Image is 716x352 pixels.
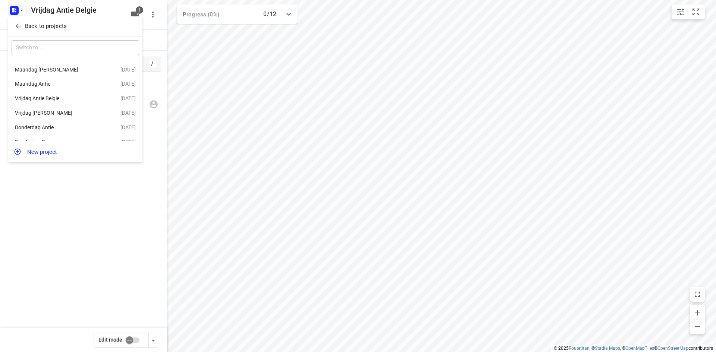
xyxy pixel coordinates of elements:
[8,135,142,149] div: Donderdag Barry[DATE]
[120,139,136,145] div: [DATE]
[12,40,139,56] input: Switch to...
[15,139,101,145] div: Donderdag Barry
[8,62,142,77] div: Maandag [PERSON_NAME][DATE]
[8,77,142,91] div: Maandag Antie[DATE]
[15,81,101,87] div: Maandag Antie
[120,124,136,130] div: [DATE]
[8,106,142,120] div: Vrijdag [PERSON_NAME][DATE]
[120,95,136,101] div: [DATE]
[8,91,142,106] div: Vrijdag Antie Belgie[DATE]
[120,67,136,73] div: [DATE]
[8,120,142,135] div: Donderdag Antie[DATE]
[8,144,142,159] button: New project
[120,81,136,87] div: [DATE]
[120,110,136,116] div: [DATE]
[15,110,101,116] div: Vrijdag [PERSON_NAME]
[15,67,101,73] div: Maandag [PERSON_NAME]
[15,124,101,130] div: Donderdag Antie
[25,22,67,31] p: Back to projects
[12,20,139,32] button: Back to projects
[15,95,101,101] div: Vrijdag Antie Belgie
